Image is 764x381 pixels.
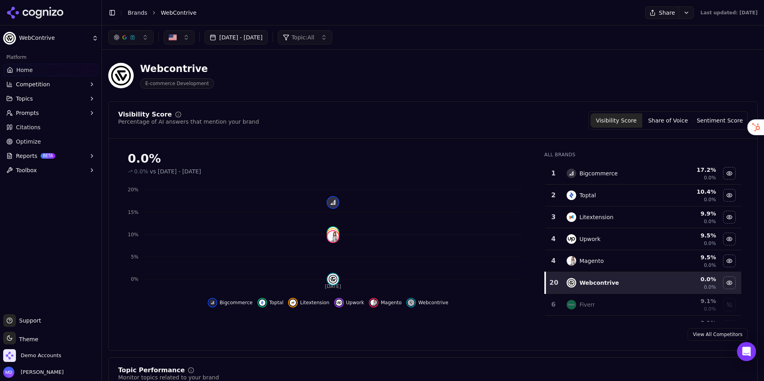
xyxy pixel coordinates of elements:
[205,30,268,45] button: [DATE] - [DATE]
[579,235,600,243] div: Upwork
[128,10,147,16] a: Brands
[16,80,50,88] span: Competition
[567,256,576,266] img: magento
[665,231,716,239] div: 9.5 %
[16,123,41,131] span: Citations
[140,78,214,89] span: E-commerce Development
[108,63,134,88] img: WebContrive
[140,62,214,75] div: Webcontrive
[665,297,716,305] div: 9.1 %
[3,367,14,378] img: Melissa Dowd
[548,234,559,244] div: 4
[3,121,98,134] a: Citations
[134,167,148,175] span: 0.0%
[3,135,98,148] a: Optimize
[259,299,265,306] img: toptal
[128,210,138,215] tspan: 15%
[325,284,341,289] tspan: [DATE]
[3,107,98,119] button: Prompts
[209,299,216,306] img: bigcommerce
[567,278,576,288] img: webcontrive
[723,255,736,267] button: Hide magento data
[3,64,98,76] a: Home
[723,276,736,289] button: Hide webcontrive data
[545,228,741,250] tr: 4upworkUpwork9.5%0.0%Hide upwork data
[579,213,613,221] div: Litextension
[567,234,576,244] img: upwork
[688,328,748,341] a: View All Competitors
[118,111,172,118] div: Visibility Score
[131,254,138,260] tspan: 5%
[704,262,716,268] span: 0.0%
[545,272,741,294] tr: 20webcontriveWebcontrive0.0%0.0%Hide webcontrive data
[292,33,314,41] span: Topic: All
[567,190,576,200] img: toptal
[545,185,741,206] tr: 2toptalToptal10.4%0.0%Hide toptal data
[545,294,741,316] tr: 6fiverrFiverr9.1%0.0%Show fiverr data
[3,150,98,162] button: ReportsBETA
[579,191,596,199] div: Toptal
[118,118,259,126] div: Percentage of AI answers that mention your brand
[16,317,41,325] span: Support
[579,257,604,265] div: Magento
[549,278,559,288] div: 20
[704,284,716,290] span: 0.0%
[334,298,364,307] button: Hide upwork data
[665,253,716,261] div: 9.5 %
[645,6,679,19] button: Share
[381,299,401,306] span: Magento
[665,166,716,174] div: 17.2 %
[169,33,177,41] img: United States
[19,35,89,42] span: WebContrive
[369,298,401,307] button: Hide magento data
[3,92,98,105] button: Topics
[567,300,576,309] img: fiverr
[16,138,41,146] span: Optimize
[723,211,736,224] button: Hide litextension data
[579,301,595,309] div: Fiverr
[336,299,342,306] img: upwork
[327,197,339,208] img: bigcommerce
[300,299,329,306] span: Litextension
[548,169,559,178] div: 1
[665,188,716,196] div: 10.4 %
[567,169,576,178] img: bigcommerce
[548,190,559,200] div: 2
[21,352,61,359] span: Demo Accounts
[128,232,138,237] tspan: 10%
[346,299,364,306] span: Upwork
[723,298,736,311] button: Show fiverr data
[118,367,185,373] div: Topic Performance
[545,206,741,228] tr: 3litextensionLitextension9.9%0.0%Hide litextension data
[3,78,98,91] button: Competition
[548,212,559,222] div: 3
[16,95,33,103] span: Topics
[704,196,716,203] span: 0.0%
[723,233,736,245] button: Hide upwork data
[208,298,253,307] button: Hide bigcommerce data
[128,9,629,17] nav: breadcrumb
[408,299,414,306] img: webcontrive
[548,300,559,309] div: 6
[16,336,38,342] span: Theme
[327,227,339,238] img: toptal
[544,152,741,158] div: All Brands
[269,299,284,306] span: Toptal
[128,152,528,166] div: 0.0%
[150,167,201,175] span: vs [DATE] - [DATE]
[406,298,448,307] button: Hide webcontrive data
[723,320,736,333] button: Show cart2cart data
[290,299,296,306] img: litextension
[16,166,37,174] span: Toolbox
[288,298,329,307] button: Hide litextension data
[548,256,559,266] div: 4
[16,152,37,160] span: Reports
[327,274,339,285] img: webcontrive
[18,369,64,376] span: [PERSON_NAME]
[327,229,339,240] img: litextension
[545,250,741,272] tr: 4magentoMagento9.5%0.0%Hide magento data
[220,299,253,306] span: Bigcommerce
[161,9,197,17] span: WebContrive
[694,113,746,128] button: Sentiment Score
[704,175,716,181] span: 0.0%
